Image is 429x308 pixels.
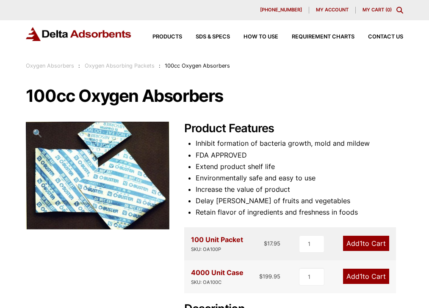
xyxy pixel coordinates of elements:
div: SKU: OA100P [191,245,243,253]
div: Toggle Modal Content [396,7,403,14]
span: SDS & SPECS [196,34,230,40]
span: How to Use [244,34,278,40]
span: 1 [360,239,363,248]
a: How to Use [230,34,278,40]
span: 100cc Oxygen Absorbers [165,63,230,69]
a: Add1to Cart [343,269,389,284]
a: My Cart (0) [363,7,392,13]
a: View full-screen image gallery [26,122,49,145]
a: Products [139,34,182,40]
bdi: 199.95 [259,273,280,280]
h2: Product Features [184,122,403,136]
span: 🔍 [33,128,42,138]
a: Oxygen Absorbers [26,63,74,69]
li: Inhibit formation of bacteria growth, mold and mildew [196,138,404,149]
span: : [159,63,161,69]
span: My account [316,8,349,12]
span: [PHONE_NUMBER] [260,8,302,12]
a: [PHONE_NUMBER] [253,7,309,14]
span: Requirement Charts [292,34,354,40]
div: 4000 Unit Case [191,267,244,286]
a: Add1to Cart [343,236,389,251]
img: Delta Adsorbents [26,27,132,41]
li: Environmentally safe and easy to use [196,172,404,184]
div: SKU: OA100C [191,278,244,286]
a: Contact Us [354,34,403,40]
span: 1 [360,272,363,281]
li: Extend product shelf life [196,161,404,172]
span: : [78,63,80,69]
li: Delay [PERSON_NAME] of fruits and vegetables [196,195,404,207]
li: Increase the value of product [196,184,404,195]
a: Oxygen Absorbing Packets [85,63,155,69]
img: 100cc Oxygen Absorbers [26,122,169,229]
div: 100 Unit Packet [191,234,243,253]
h1: 100cc Oxygen Absorbers [26,87,403,105]
bdi: 17.95 [264,240,280,247]
a: My account [309,7,356,14]
a: Requirement Charts [278,34,354,40]
li: Retain flavor of ingredients and freshness in foods [196,207,404,218]
span: $ [259,273,263,280]
span: 0 [387,7,390,13]
span: $ [264,240,267,247]
span: Products [152,34,182,40]
li: FDA APPROVED [196,150,404,161]
a: SDS & SPECS [182,34,230,40]
span: Contact Us [368,34,403,40]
